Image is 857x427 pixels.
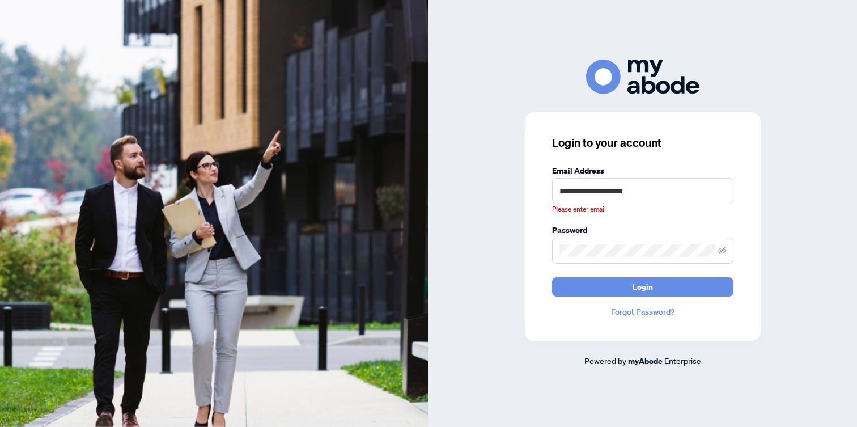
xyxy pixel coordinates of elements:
[552,306,733,318] a: Forgot Password?
[552,135,733,151] h3: Login to your account
[552,277,733,297] button: Login
[584,356,626,366] span: Powered by
[586,60,699,94] img: ma-logo
[552,164,733,177] label: Email Address
[633,278,653,296] span: Login
[664,356,701,366] span: Enterprise
[718,247,726,255] span: eye-invisible
[628,355,663,367] a: myAbode
[552,204,606,215] span: Please enter email
[552,224,733,236] label: Password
